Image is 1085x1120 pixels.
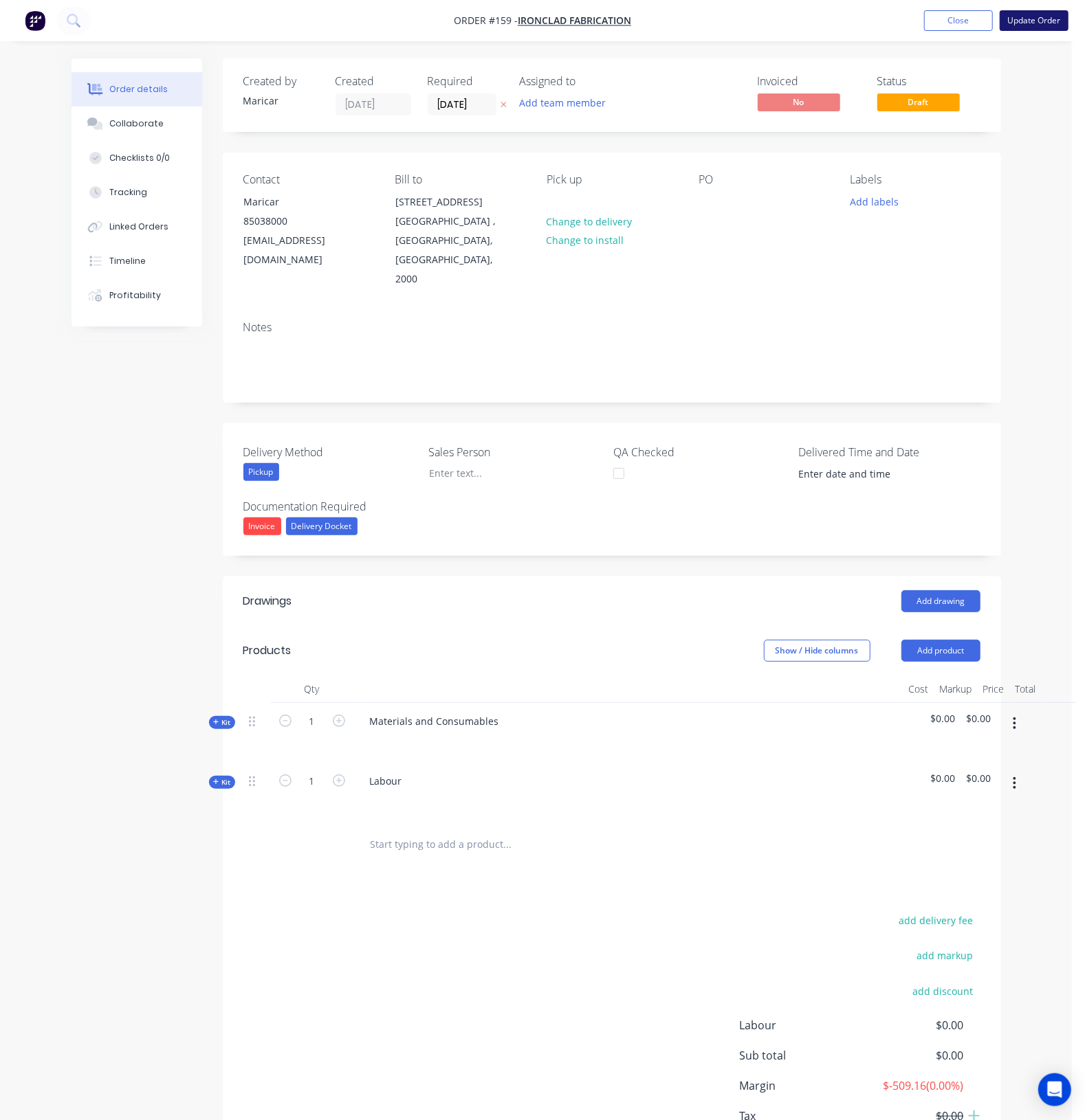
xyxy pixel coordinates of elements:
[740,1077,862,1094] span: Margin
[877,75,980,88] div: Status
[924,10,993,31] button: Close
[903,675,934,703] div: Cost
[243,93,319,108] div: Maricar
[931,711,956,726] span: $0.00
[395,192,509,212] div: [STREET_ADDRESS]
[843,192,906,210] button: Add labels
[243,173,373,186] div: Contact
[72,141,202,175] button: Checklists 0/0
[892,911,980,930] button: add delivery fee
[798,444,970,460] label: Delivered Time and Date
[109,152,170,164] div: Checklists 0/0
[72,72,202,107] button: Order details
[395,173,525,186] div: Bill to
[243,498,415,515] label: Documentation Required
[1010,675,1042,703] div: Total
[978,675,1010,703] div: Price
[72,278,202,313] button: Profitability
[877,93,960,111] span: Draft
[764,640,870,662] button: Show / Hide columns
[109,255,146,267] div: Timeline
[901,590,980,612] button: Add drawing
[758,75,861,88] div: Invoiced
[72,244,202,278] button: Timeline
[740,1017,862,1033] span: Labour
[243,444,415,460] label: Delivery Method
[244,212,358,231] div: 85038000
[359,711,510,731] div: Materials and Consumables
[454,14,518,27] span: Order #159 -
[1000,10,1068,31] button: Update Order
[243,463,279,481] div: Pickup
[512,93,613,112] button: Add team member
[271,675,353,703] div: Qty
[851,173,980,186] div: Labels
[931,771,956,785] span: $0.00
[906,982,980,1000] button: add discount
[520,75,657,88] div: Assigned to
[395,212,509,289] div: [GEOGRAPHIC_DATA] , [GEOGRAPHIC_DATA], [GEOGRAPHIC_DATA], 2000
[109,83,168,96] div: Order details
[613,444,785,460] label: QA Checked
[213,717,231,728] span: Kit
[967,711,991,726] span: $0.00
[243,75,319,88] div: Created by
[243,593,292,609] div: Drawings
[244,192,358,212] div: Maricar
[72,210,202,244] button: Linked Orders
[72,107,202,141] button: Collaborate
[789,464,961,484] input: Enter date and time
[232,192,370,270] div: Maricar85038000[EMAIL_ADDRESS][DOMAIN_NAME]
[109,117,164,130] div: Collaborate
[428,444,600,460] label: Sales Person
[72,175,202,210] button: Tracking
[336,75,411,88] div: Created
[384,192,521,289] div: [STREET_ADDRESS][GEOGRAPHIC_DATA] , [GEOGRAPHIC_DATA], [GEOGRAPHIC_DATA], 2000
[370,831,645,858] input: Start typing to add a product...
[862,1077,963,1094] span: $-509.16 ( 0.00 %)
[243,642,292,659] div: Products
[862,1047,963,1064] span: $0.00
[758,93,840,111] span: No
[209,776,235,789] div: Kit
[25,10,45,31] img: Factory
[901,640,980,662] button: Add product
[1038,1073,1071,1106] div: Open Intercom Messenger
[520,93,613,112] button: Add team member
[359,771,413,791] div: Labour
[244,231,358,269] div: [EMAIL_ADDRESS][DOMAIN_NAME]
[209,716,235,729] div: Kit
[428,75,503,88] div: Required
[213,777,231,787] span: Kit
[934,675,978,703] div: Markup
[539,212,639,230] button: Change to delivery
[109,186,147,199] div: Tracking
[539,231,631,249] button: Change to install
[243,517,281,535] div: Invoice
[699,173,829,186] div: PO
[109,289,161,302] div: Profitability
[740,1047,862,1064] span: Sub total
[910,946,980,965] button: add markup
[547,173,677,186] div: Pick up
[243,321,980,334] div: Notes
[286,517,358,535] div: Delivery Docket
[967,771,991,785] span: $0.00
[518,14,631,27] a: Ironclad Fabrication
[862,1017,963,1033] span: $0.00
[109,221,168,233] div: Linked Orders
